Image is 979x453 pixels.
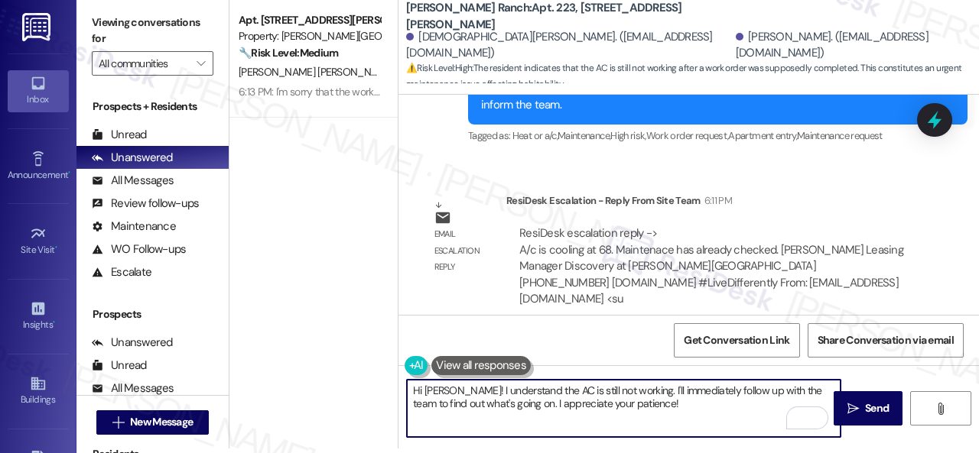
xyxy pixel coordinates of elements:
[8,221,69,262] a: Site Visit •
[8,370,69,412] a: Buildings
[797,129,883,142] span: Maintenance request
[92,127,147,143] div: Unread
[92,264,151,280] div: Escalate
[55,242,57,253] span: •
[76,306,229,322] div: Prospects
[130,414,193,430] span: New Message
[701,193,732,209] div: 6:11 PM
[736,29,968,62] div: [PERSON_NAME]. ([EMAIL_ADDRESS][DOMAIN_NAME])
[92,150,173,166] div: Unanswered
[53,317,55,328] span: •
[99,51,189,76] input: All communities
[728,129,797,142] span: Apartment entry ,
[112,416,124,429] i: 
[239,28,380,44] div: Property: [PERSON_NAME][GEOGRAPHIC_DATA]
[8,296,69,337] a: Insights •
[92,241,186,257] div: WO Follow-ups
[92,196,199,212] div: Review follow-ups
[512,129,558,142] span: Heat or a/c ,
[865,400,889,416] span: Send
[92,380,174,396] div: All Messages
[684,332,789,348] span: Get Conversation Link
[92,218,176,235] div: Maintenance
[92,358,147,374] div: Unread
[197,57,205,70] i: 
[506,193,921,214] div: ResiDesk Escalation - Reply From Site Team
[468,125,968,147] div: Tagged as:
[406,62,472,74] strong: ⚠️ Risk Level: High
[818,332,954,348] span: Share Conversation via email
[434,226,494,275] div: Email escalation reply
[8,70,69,112] a: Inbox
[68,167,70,178] span: •
[407,380,841,437] textarea: To enrich screen reader interactions, please activate Accessibility in Grammarly extension settings
[558,129,610,142] span: Maintenance ,
[406,60,979,93] span: : The resident indicates that the AC is still not working after a work order was supposedly compl...
[92,173,174,189] div: All Messages
[22,13,54,41] img: ResiDesk Logo
[808,323,964,358] button: Share Conversation via email
[76,99,229,115] div: Prospects + Residents
[92,335,173,351] div: Unanswered
[92,11,213,51] label: Viewing conversations for
[239,65,398,79] span: [PERSON_NAME] [PERSON_NAME]
[239,12,380,28] div: Apt. [STREET_ADDRESS][PERSON_NAME]
[674,323,799,358] button: Get Conversation Link
[519,225,903,306] div: ResiDesk escalation reply -> A/c is cooling at 68. Maintenace has already checked. [PERSON_NAME] ...
[646,129,729,142] span: Work order request ,
[847,403,859,415] i: 
[96,410,210,435] button: New Message
[935,403,946,415] i: 
[610,129,646,142] span: High risk ,
[239,46,338,60] strong: 🔧 Risk Level: Medium
[834,391,903,425] button: Send
[406,29,732,62] div: [DEMOGRAPHIC_DATA][PERSON_NAME]. ([EMAIL_ADDRESS][DOMAIN_NAME])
